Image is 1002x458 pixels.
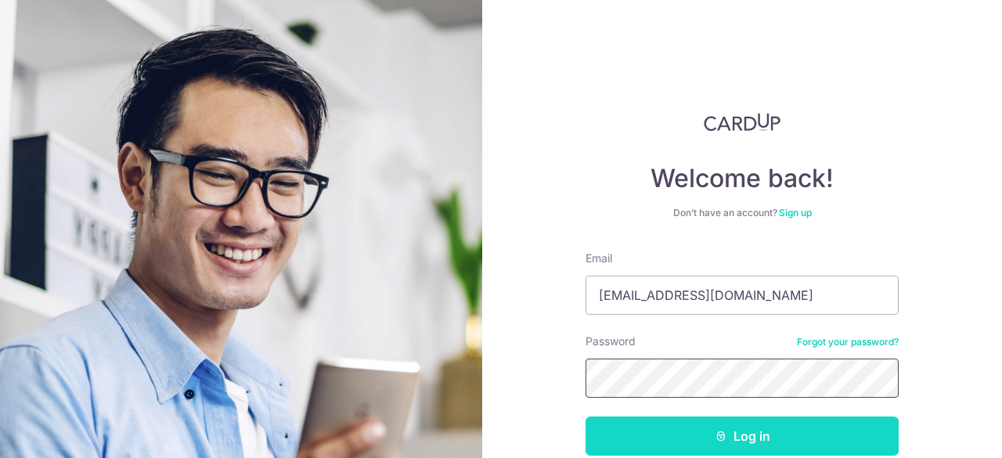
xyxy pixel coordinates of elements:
label: Email [586,251,612,266]
a: Sign up [779,207,812,218]
img: CardUp Logo [704,113,780,132]
label: Password [586,334,636,349]
input: Enter your Email [586,276,899,315]
a: Forgot your password? [797,336,899,348]
div: Don’t have an account? [586,207,899,219]
button: Log in [586,417,899,456]
h4: Welcome back! [586,163,899,194]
